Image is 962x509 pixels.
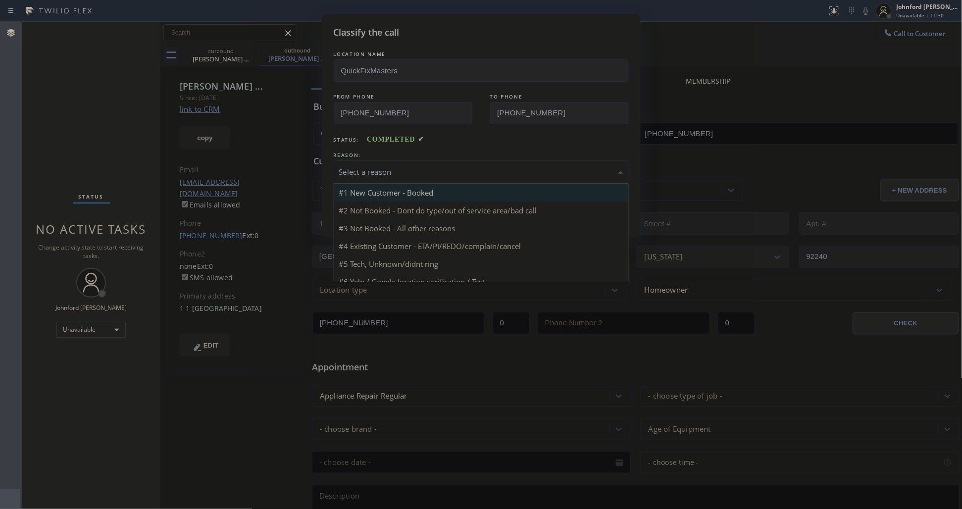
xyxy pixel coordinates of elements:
span: COMPLETED [367,136,424,143]
div: #3 Not Booked - All other reasons [334,219,628,237]
div: #5 Tech, Unknown/didnt ring [334,255,628,273]
div: LOCATION NAME [334,49,629,59]
div: REASON: [334,150,629,160]
div: #4 Existing Customer - ETA/PI/REDO/complain/cancel [334,237,628,255]
div: #1 New Customer - Booked [334,184,628,202]
div: #6 Yelp / Google location verification / Test [334,273,628,291]
input: From phone [334,102,472,124]
span: Status: [334,136,359,143]
div: #2 Not Booked - Dont do type/out of service area/bad call [334,202,628,219]
input: To phone [490,102,629,124]
h5: Classify the call [334,26,400,39]
div: Select a reason [339,166,623,178]
div: FROM PHONE [334,92,472,102]
div: TO PHONE [490,92,629,102]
